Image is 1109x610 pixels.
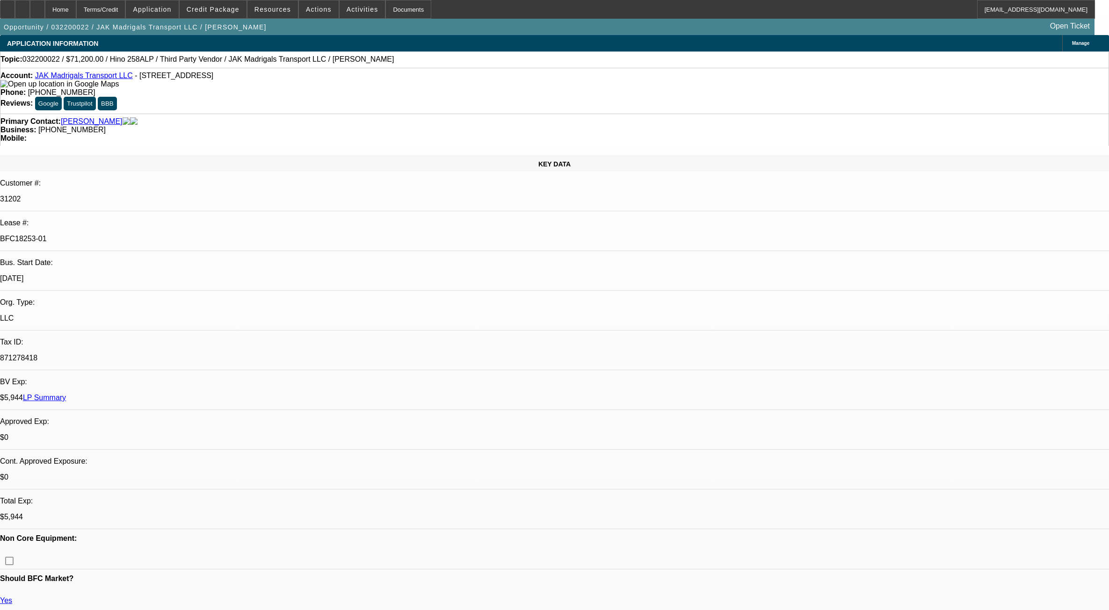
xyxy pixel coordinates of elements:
[180,0,246,18] button: Credit Package
[22,55,394,64] span: 032200022 / $71,200.00 / Hino 258ALP / Third Party Vendor / JAK Madrigals Transport LLC / [PERSON...
[340,0,385,18] button: Activities
[1046,18,1094,34] a: Open Ticket
[23,394,66,402] a: LP Summary
[64,97,95,110] button: Trustpilot
[123,117,130,126] img: facebook-icon.png
[28,88,95,96] span: [PHONE_NUMBER]
[0,117,61,126] strong: Primary Contact:
[1072,41,1089,46] span: Manage
[0,126,36,134] strong: Business:
[0,80,119,88] img: Open up location in Google Maps
[247,0,298,18] button: Resources
[126,0,178,18] button: Application
[130,117,138,126] img: linkedin-icon.png
[35,72,133,79] a: JAK Madrigals Transport LLC
[299,0,339,18] button: Actions
[538,160,571,168] span: KEY DATA
[7,40,98,47] span: APPLICATION INFORMATION
[0,88,26,96] strong: Phone:
[0,55,22,64] strong: Topic:
[61,117,123,126] a: [PERSON_NAME]
[98,97,117,110] button: BBB
[4,23,267,31] span: Opportunity / 032200022 / JAK Madrigals Transport LLC / [PERSON_NAME]
[0,134,27,142] strong: Mobile:
[38,126,106,134] span: [PHONE_NUMBER]
[35,97,62,110] button: Google
[254,6,291,13] span: Resources
[133,6,171,13] span: Application
[0,80,119,88] a: View Google Maps
[347,6,378,13] span: Activities
[135,72,213,79] span: - [STREET_ADDRESS]
[0,99,33,107] strong: Reviews:
[187,6,239,13] span: Credit Package
[306,6,332,13] span: Actions
[0,72,33,79] strong: Account:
